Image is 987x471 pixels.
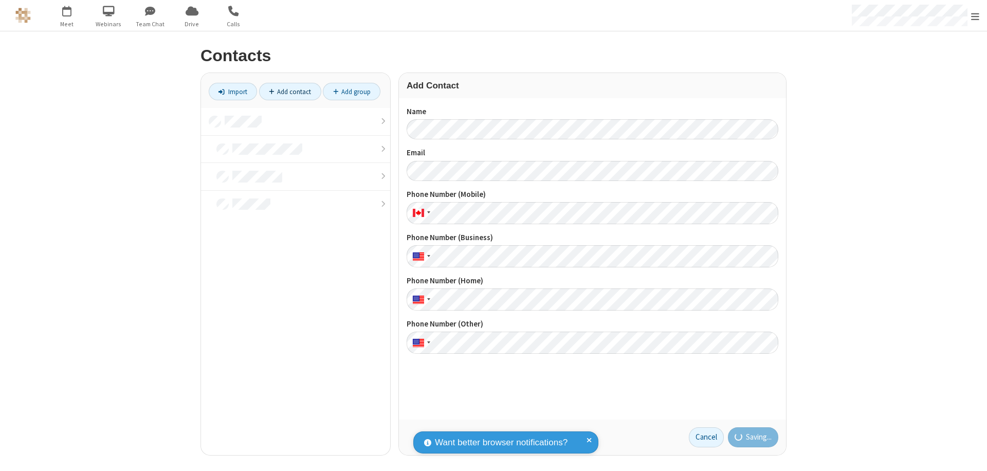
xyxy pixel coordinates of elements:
[89,20,128,29] span: Webinars
[214,20,253,29] span: Calls
[407,202,433,224] div: Canada: + 1
[209,83,257,100] a: Import
[407,81,778,90] h3: Add Contact
[15,8,31,23] img: QA Selenium DO NOT DELETE OR CHANGE
[407,106,778,118] label: Name
[48,20,86,29] span: Meet
[407,332,433,354] div: United States: + 1
[407,245,433,267] div: United States: + 1
[407,275,778,287] label: Phone Number (Home)
[746,431,772,443] span: Saving...
[407,288,433,311] div: United States: + 1
[173,20,211,29] span: Drive
[407,318,778,330] label: Phone Number (Other)
[728,427,779,448] button: Saving...
[407,147,778,159] label: Email
[259,83,321,100] a: Add contact
[407,232,778,244] label: Phone Number (Business)
[323,83,380,100] a: Add group
[131,20,170,29] span: Team Chat
[407,189,778,201] label: Phone Number (Mobile)
[200,47,787,65] h2: Contacts
[435,436,568,449] span: Want better browser notifications?
[961,444,979,464] iframe: Chat
[689,427,724,448] a: Cancel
